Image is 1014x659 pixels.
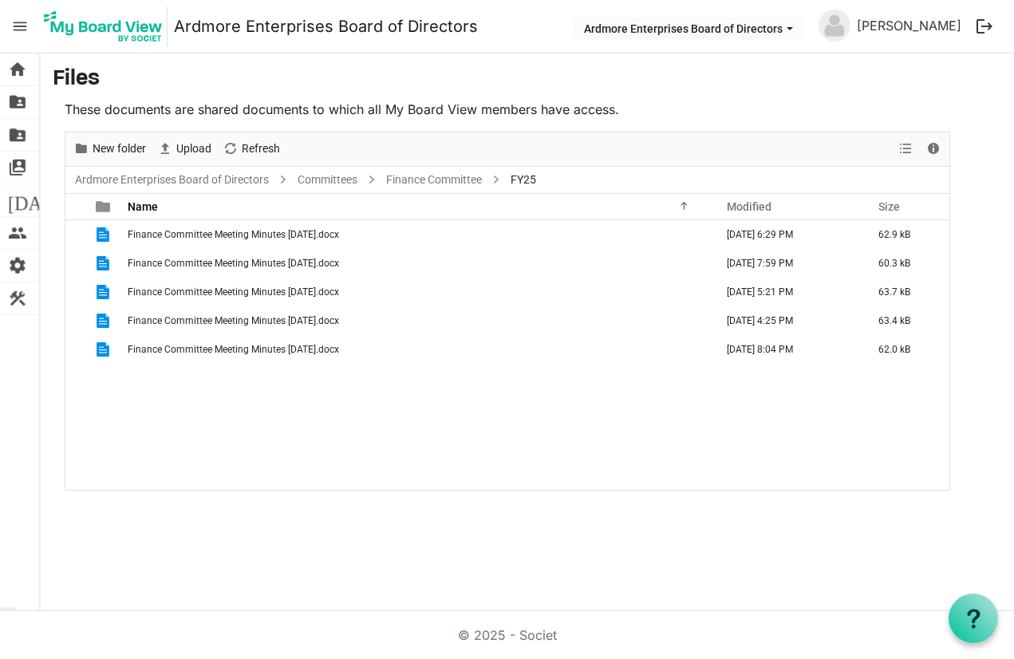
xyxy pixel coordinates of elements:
td: November 08, 2024 8:04 PM column header Modified [710,335,862,364]
td: checkbox [65,249,86,278]
td: 63.7 kB is template cell column header Size [862,278,949,306]
td: May 14, 2025 5:21 PM column header Modified [710,278,862,306]
button: Details [923,139,945,159]
span: New folder [91,139,148,159]
div: View [893,132,920,166]
span: settings [8,250,27,282]
span: folder_shared [8,119,27,151]
td: is template cell column header type [86,306,123,335]
td: is template cell column header type [86,220,123,249]
td: Finance Committee Meeting Minutes 5-12-25.docx is template cell column header Name [123,306,710,335]
span: Modified [727,200,771,213]
div: Upload [152,132,217,166]
span: people [8,217,27,249]
button: New folder [71,139,149,159]
span: construction [8,282,27,314]
a: Committees [294,170,361,190]
a: Finance Committee [383,170,485,190]
a: My Board View Logo [39,6,174,46]
a: Ardmore Enterprises Board of Directors [72,170,272,190]
div: New folder [68,132,152,166]
td: is template cell column header type [86,335,123,364]
button: Refresh [220,139,283,159]
a: [PERSON_NAME] [850,10,968,41]
td: 62.9 kB is template cell column header Size [862,220,949,249]
td: Finance Committee Meeting Minutes 8-26-24.docx is template cell column header Name [123,335,710,364]
button: View dropdownbutton [896,139,915,159]
img: no-profile-picture.svg [819,10,850,41]
td: checkbox [65,335,86,364]
a: © 2025 - Societ [458,627,557,643]
td: 62.0 kB is template cell column header Size [862,335,949,364]
span: Upload [175,139,213,159]
a: Ardmore Enterprises Board of Directors [174,10,478,42]
td: 60.3 kB is template cell column header Size [862,249,949,278]
td: checkbox [65,278,86,306]
h3: Files [53,66,1001,93]
span: switch_account [8,152,27,183]
td: Finance Committee Meeting Minutes 1-13-25.docx is template cell column header Name [123,220,710,249]
button: Ardmore Enterprises Board of Directors dropdownbutton [574,17,803,39]
td: checkbox [65,220,86,249]
span: FY25 [507,170,539,190]
span: Size [878,200,900,213]
span: [DATE] [8,184,69,216]
span: folder_shared [8,86,27,118]
span: Name [128,200,158,213]
span: Finance Committee Meeting Minutes [DATE].docx [128,286,339,298]
p: These documents are shared documents to which all My Board View members have access. [65,100,950,119]
span: home [8,53,27,85]
td: September 22, 2025 4:25 PM column header Modified [710,306,862,335]
div: Refresh [217,132,286,166]
div: Details [920,132,947,166]
span: Finance Committee Meeting Minutes [DATE].docx [128,229,339,240]
span: Refresh [240,139,282,159]
td: Finance Committee Meeting Minutes 10-28-24.docx is template cell column header Name [123,249,710,278]
td: November 08, 2024 7:59 PM column header Modified [710,249,862,278]
td: is template cell column header type [86,249,123,278]
span: menu [5,11,35,41]
td: Finance Committee Meeting Minutes 3-10-2025.docx is template cell column header Name [123,278,710,306]
td: 63.4 kB is template cell column header Size [862,306,949,335]
td: March 10, 2025 6:29 PM column header Modified [710,220,862,249]
button: logout [968,10,1001,43]
img: My Board View Logo [39,6,168,46]
td: is template cell column header type [86,278,123,306]
span: Finance Committee Meeting Minutes [DATE].docx [128,315,339,326]
span: Finance Committee Meeting Minutes [DATE].docx [128,344,339,355]
button: Upload [155,139,215,159]
span: Finance Committee Meeting Minutes [DATE].docx [128,258,339,269]
td: checkbox [65,306,86,335]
